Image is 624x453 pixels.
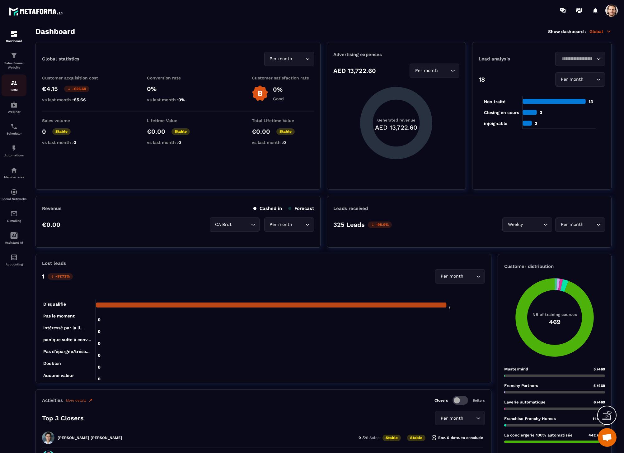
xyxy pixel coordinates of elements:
[288,206,314,211] p: Forecast
[42,398,63,403] p: Activities
[333,221,365,228] p: 325 Leads
[585,221,595,228] input: Search for option
[42,128,46,135] p: 0
[382,435,401,441] p: Stable
[252,140,314,145] p: vs last month :
[504,400,546,404] p: Laverie automatique
[147,85,209,93] p: 0%
[439,67,449,74] input: Search for option
[502,217,552,232] div: Search for option
[359,436,379,440] p: 0 /
[2,26,26,47] a: formationformationDashboard
[555,52,605,66] div: Search for option
[589,29,612,34] p: Global
[268,55,294,62] span: Per month
[48,273,73,280] p: -97.73%
[10,166,18,174] img: automations
[484,99,505,104] tspan: Non traité
[66,398,93,403] a: More details
[2,140,26,162] a: automationsautomationsAutomations
[42,414,84,422] p: Top 3 Closers
[252,75,314,80] p: Customer satisfaction rate
[58,436,122,440] p: [PERSON_NAME] [PERSON_NAME]
[178,97,185,102] span: 0%
[333,67,376,74] p: AED 13,722.60
[2,47,26,74] a: formationformationSales Funnel Website
[504,416,556,421] p: Franchise Frenchy Homes
[333,206,368,211] p: Leads received
[2,219,26,222] p: E-mailing
[252,85,268,102] img: b-badge-o.b3b20ee6.svg
[2,241,26,244] p: Assistant AI
[10,52,18,60] img: formation
[42,140,104,145] p: vs last month :
[439,415,465,422] span: Per month
[555,72,605,87] div: Search for option
[368,222,392,228] p: -98.9%
[364,436,379,440] span: 29 Sales
[585,76,595,83] input: Search for option
[410,64,459,78] div: Search for option
[504,264,605,269] p: Customer distribution
[432,435,437,440] img: hourglass.f4cb2624.svg
[252,118,314,123] p: Total Lifetime Value
[484,110,519,115] tspan: Closing en cours
[43,361,61,366] tspan: Doublon
[479,76,485,83] p: 18
[2,110,26,113] p: Webinar
[2,249,26,271] a: accountantaccountantAccounting
[35,27,75,36] h3: Dashboard
[465,415,475,422] input: Search for option
[43,325,84,330] tspan: Intéressé par la li...
[147,140,209,145] p: vs last month :
[2,175,26,179] p: Member area
[10,101,18,108] img: automations
[178,140,181,145] span: 0
[273,86,284,93] p: 0%
[42,97,104,102] p: vs last month :
[2,154,26,157] p: Automations
[2,39,26,43] p: Dashboard
[147,75,209,80] p: Conversion rate
[2,74,26,96] a: formationformationCRM
[294,221,304,228] input: Search for option
[594,400,605,404] span: 6 /469
[147,118,209,123] p: Lifetime Value
[264,52,314,66] div: Search for option
[559,221,585,228] span: Per month
[42,75,104,80] p: Customer acquisition cost
[10,254,18,261] img: accountant
[439,273,465,280] span: Per month
[43,373,74,378] tspan: Aucune valeur
[473,398,485,403] p: Setters
[10,30,18,38] img: formation
[465,273,475,280] input: Search for option
[268,221,294,228] span: Per month
[594,367,605,371] span: 5 /469
[42,56,79,62] p: Global statistics
[253,206,282,211] p: Cashed in
[10,188,18,196] img: social-network
[42,118,104,123] p: Sales volume
[43,313,75,318] tspan: Pas le moment
[214,221,233,228] span: CA Brut
[2,118,26,140] a: schedulerschedulerScheduler
[2,88,26,92] p: CRM
[264,217,314,232] div: Search for option
[42,273,45,280] p: 1
[2,162,26,184] a: automationsautomationsMember area
[479,56,542,62] p: Lead analysis
[43,337,91,342] tspan: panique suite à conv...
[2,263,26,266] p: Accounting
[10,210,18,217] img: email
[524,221,542,228] input: Search for option
[88,398,93,403] img: narrow-up-right-o.6b7c60e2.svg
[276,128,295,135] p: Stable
[559,76,585,83] span: Per month
[43,302,66,307] tspan: Disqualifié
[548,29,586,34] p: Show dashboard :
[64,86,89,92] p: -€26.68
[283,140,286,145] span: 0
[434,398,448,403] p: Closers
[9,6,65,17] img: logo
